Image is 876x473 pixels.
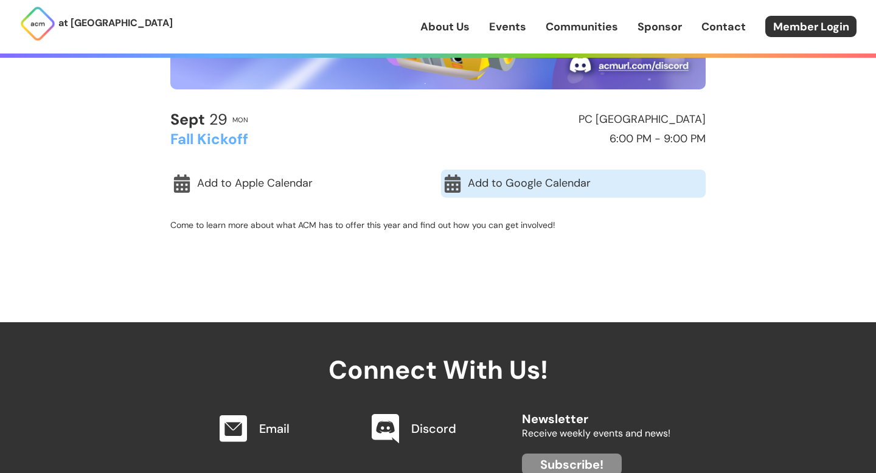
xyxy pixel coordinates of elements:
img: ACM Logo [19,5,56,42]
a: at [GEOGRAPHIC_DATA] [19,5,173,42]
a: Email [259,421,290,437]
a: Events [489,19,526,35]
h2: 6:00 PM - 9:00 PM [443,133,706,145]
h2: Mon [232,116,248,123]
p: Come to learn more about what ACM has to offer this year and find out how you can get involved! [170,219,706,230]
a: Communities [546,19,618,35]
h2: Connect With Us! [206,322,670,384]
a: Member Login [765,16,857,37]
h2: Newsletter [522,400,670,426]
a: Contact [701,19,746,35]
h2: Fall Kickoff [170,131,433,147]
a: About Us [420,19,470,35]
h2: 29 [170,111,228,128]
a: Discord [411,421,456,437]
a: Add to Apple Calendar [170,170,435,198]
img: Email [220,415,247,442]
p: Receive weekly events and news! [522,426,670,441]
a: Sponsor [638,19,682,35]
img: Discord [372,414,399,444]
b: Sept [170,109,205,129]
h2: PC [GEOGRAPHIC_DATA] [443,114,706,126]
p: at [GEOGRAPHIC_DATA] [58,15,173,31]
a: Add to Google Calendar [441,170,706,198]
